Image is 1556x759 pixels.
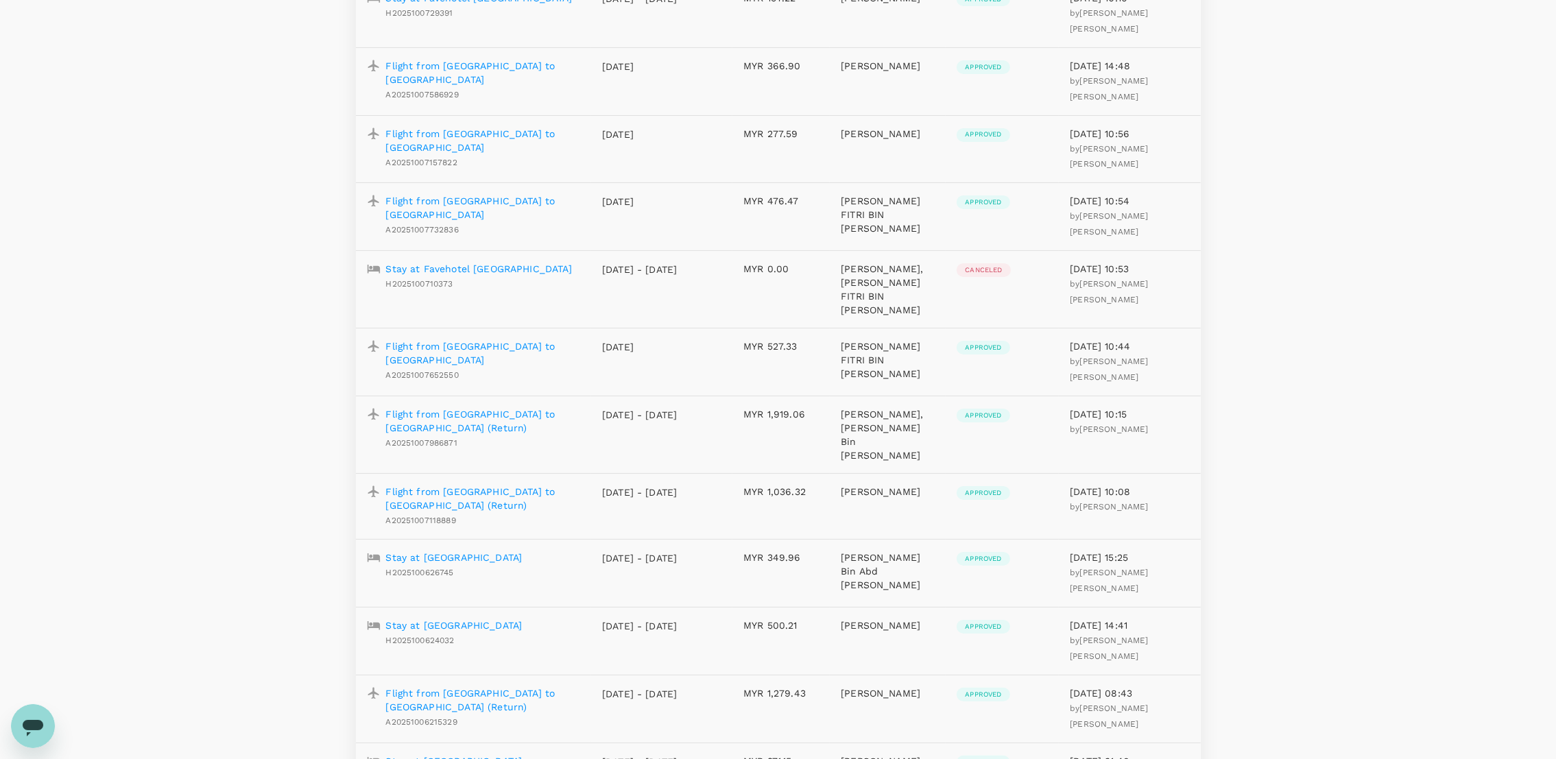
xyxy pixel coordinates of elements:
span: [PERSON_NAME] [PERSON_NAME] [1070,8,1148,34]
span: [PERSON_NAME] [PERSON_NAME] [1070,568,1148,593]
span: by [1070,424,1148,434]
p: MYR 476.47 [743,194,819,208]
span: Approved [957,343,1009,352]
p: [DATE] 10:54 [1070,194,1189,208]
p: MYR 527.33 [743,339,819,353]
p: [DATE] 10:53 [1070,262,1189,276]
p: MYR 349.96 [743,551,819,564]
p: [DATE] - [DATE] [602,551,678,565]
p: [DATE] 10:44 [1070,339,1189,353]
p: [DATE] - [DATE] [602,408,678,422]
span: by [1070,636,1148,661]
p: [DATE] 14:41 [1070,618,1189,632]
p: MYR 277.59 [743,127,819,141]
a: Stay at [GEOGRAPHIC_DATA] [386,551,523,564]
p: [PERSON_NAME] FITRI BIN [PERSON_NAME] [841,339,935,381]
span: Approved [957,411,1009,420]
span: H2025100710373 [386,279,453,289]
p: [PERSON_NAME], [PERSON_NAME] FITRI BIN [PERSON_NAME] [841,262,935,317]
p: [PERSON_NAME] Bin Abd [PERSON_NAME] [841,551,935,592]
span: A20251007652550 [386,370,459,380]
span: Approved [957,130,1009,139]
span: by [1070,76,1148,101]
p: [PERSON_NAME], [PERSON_NAME] Bin [PERSON_NAME] [841,407,935,462]
a: Flight from [GEOGRAPHIC_DATA] to [GEOGRAPHIC_DATA] (Return) [386,686,581,714]
a: Flight from [GEOGRAPHIC_DATA] to [GEOGRAPHIC_DATA] (Return) [386,407,581,435]
span: [PERSON_NAME] [PERSON_NAME] [1070,279,1148,304]
span: Approved [957,62,1009,72]
span: by [1070,211,1148,237]
p: [DATE] 10:08 [1070,485,1189,498]
a: Flight from [GEOGRAPHIC_DATA] to [GEOGRAPHIC_DATA] (Return) [386,485,581,512]
span: Approved [957,554,1009,564]
span: [PERSON_NAME] [PERSON_NAME] [1070,357,1148,382]
span: [PERSON_NAME] [PERSON_NAME] [1070,76,1148,101]
a: Stay at Favehotel [GEOGRAPHIC_DATA] [386,262,572,276]
span: Approved [957,488,1009,498]
span: Approved [957,622,1009,631]
p: [DATE] [602,60,678,73]
p: MYR 1,919.06 [743,407,819,421]
p: MYR 366.90 [743,59,819,73]
p: [DATE] [602,340,678,354]
p: [DATE] - [DATE] [602,485,678,499]
span: H2025100729391 [386,8,453,18]
p: [DATE] 15:25 [1070,551,1189,564]
p: [DATE] 14:48 [1070,59,1189,73]
span: by [1070,279,1148,304]
span: A20251006215329 [386,717,457,727]
span: A20251007586929 [386,90,459,99]
span: [PERSON_NAME] [PERSON_NAME] [1070,636,1148,661]
p: [PERSON_NAME] [841,485,935,498]
p: [DATE] - [DATE] [602,687,678,701]
p: [DATE] 10:15 [1070,407,1189,421]
a: Flight from [GEOGRAPHIC_DATA] to [GEOGRAPHIC_DATA] [386,127,581,154]
a: Stay at [GEOGRAPHIC_DATA] [386,618,523,632]
span: A20251007732836 [386,225,459,234]
p: Flight from [GEOGRAPHIC_DATA] to [GEOGRAPHIC_DATA] [386,194,581,221]
span: [PERSON_NAME] [PERSON_NAME] [1070,703,1148,729]
span: Approved [957,690,1009,699]
span: A20251007118889 [386,516,456,525]
span: [PERSON_NAME] [PERSON_NAME] [1070,144,1148,169]
p: [DATE] - [DATE] [602,619,678,633]
span: Approved [957,197,1009,207]
p: [PERSON_NAME] [841,127,935,141]
span: by [1070,8,1148,34]
p: MYR 1,279.43 [743,686,819,700]
p: [DATE] - [DATE] [602,263,678,276]
span: H2025100626745 [386,568,454,577]
p: MYR 1,036.32 [743,485,819,498]
p: [PERSON_NAME] [841,686,935,700]
span: by [1070,357,1148,382]
a: Flight from [GEOGRAPHIC_DATA] to [GEOGRAPHIC_DATA] [386,59,581,86]
p: [DATE] [602,195,678,208]
span: by [1070,502,1148,511]
span: [PERSON_NAME] [PERSON_NAME] [1070,211,1148,237]
p: [DATE] [602,128,678,141]
p: MYR 0.00 [743,262,819,276]
span: Canceled [957,265,1010,275]
p: [DATE] 08:43 [1070,686,1189,700]
p: MYR 500.21 [743,618,819,632]
a: Flight from [GEOGRAPHIC_DATA] to [GEOGRAPHIC_DATA] [386,339,581,367]
p: [PERSON_NAME] [841,59,935,73]
span: [PERSON_NAME] [1080,424,1149,434]
span: by [1070,703,1148,729]
span: A20251007986871 [386,438,457,448]
span: H2025100624032 [386,636,455,645]
p: [PERSON_NAME] [841,618,935,632]
span: A20251007157822 [386,158,457,167]
span: by [1070,144,1148,169]
span: [PERSON_NAME] [1080,502,1149,511]
p: [DATE] 10:56 [1070,127,1189,141]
